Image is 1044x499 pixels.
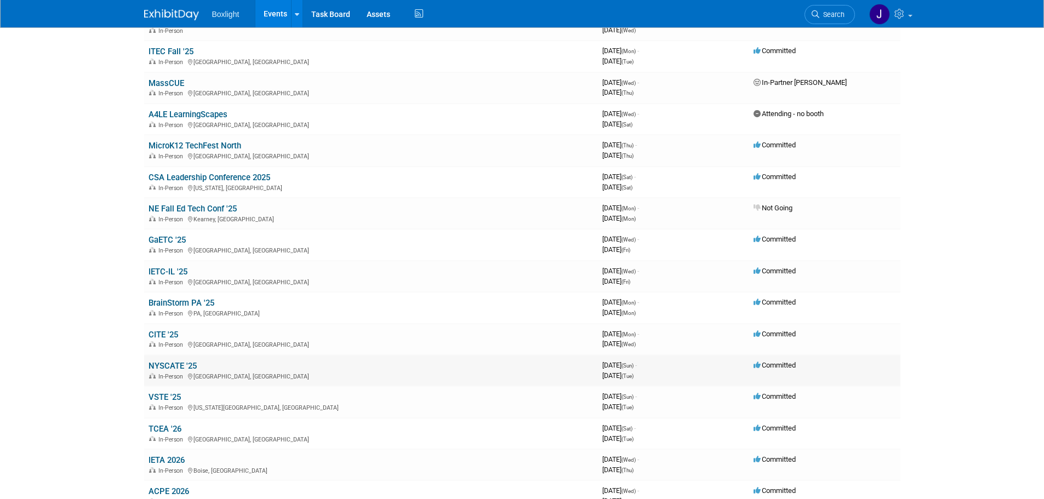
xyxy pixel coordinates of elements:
span: - [637,330,639,338]
span: [DATE] [602,47,639,55]
div: Boise, [GEOGRAPHIC_DATA] [149,466,594,474]
img: In-Person Event [149,404,156,410]
span: (Thu) [621,153,634,159]
div: [GEOGRAPHIC_DATA], [GEOGRAPHIC_DATA] [149,151,594,160]
a: CSA Leadership Conference 2025 [149,173,270,182]
span: - [637,110,639,118]
span: In-Person [158,436,186,443]
span: (Wed) [621,111,636,117]
span: (Mon) [621,310,636,316]
span: [DATE] [602,486,639,495]
span: Committed [754,455,796,463]
span: Search [819,10,845,19]
span: - [637,204,639,212]
span: [DATE] [602,424,636,432]
span: Committed [754,267,796,275]
span: [DATE] [602,110,639,118]
span: [DATE] [602,120,632,128]
span: [DATE] [602,88,634,96]
div: [GEOGRAPHIC_DATA], [GEOGRAPHIC_DATA] [149,340,594,348]
span: (Mon) [621,331,636,337]
span: (Mon) [621,205,636,211]
span: In-Person [158,247,186,254]
span: [DATE] [602,340,636,348]
span: (Sun) [621,363,634,369]
a: NE Fall Ed Tech Conf '25 [149,204,237,214]
span: In-Person [158,90,186,97]
span: (Wed) [621,268,636,274]
span: [DATE] [602,141,637,149]
span: (Tue) [621,436,634,442]
span: [DATE] [602,235,639,243]
img: ExhibitDay [144,9,199,20]
span: (Sat) [621,122,632,128]
img: In-Person Event [149,467,156,473]
div: [US_STATE], [GEOGRAPHIC_DATA] [149,183,594,192]
div: [GEOGRAPHIC_DATA], [GEOGRAPHIC_DATA] [149,88,594,97]
span: (Wed) [621,457,636,463]
span: In-Person [158,404,186,411]
span: - [634,173,636,181]
span: In-Person [158,27,186,35]
span: (Sat) [621,174,632,180]
img: In-Person Event [149,247,156,253]
span: (Wed) [621,237,636,243]
a: MassCUE [149,78,184,88]
span: - [635,392,637,400]
span: Committed [754,330,796,338]
span: Committed [754,298,796,306]
span: (Fri) [621,247,630,253]
span: (Tue) [621,59,634,65]
span: - [637,78,639,87]
img: In-Person Event [149,153,156,158]
div: [US_STATE][GEOGRAPHIC_DATA], [GEOGRAPHIC_DATA] [149,403,594,411]
span: - [634,424,636,432]
span: Committed [754,392,796,400]
span: Committed [754,361,796,369]
span: [DATE] [602,403,634,411]
a: CITE '25 [149,330,178,340]
img: Jean Knight [869,4,890,25]
img: In-Person Event [149,59,156,64]
span: In-Person [158,153,186,160]
img: In-Person Event [149,279,156,284]
span: Committed [754,235,796,243]
a: ACPE 2026 [149,486,189,496]
span: [DATE] [602,298,639,306]
span: In-Person [158,216,186,223]
span: - [637,267,639,275]
span: (Mon) [621,48,636,54]
span: [DATE] [602,204,639,212]
span: - [637,486,639,495]
span: [DATE] [602,57,634,65]
span: - [635,361,637,369]
span: In-Person [158,373,186,380]
a: NYSCATE '25 [149,361,197,371]
span: [DATE] [602,26,636,34]
span: - [637,298,639,306]
span: (Mon) [621,216,636,222]
a: ITEC Fall '25 [149,47,193,56]
span: [DATE] [602,434,634,443]
span: [DATE] [602,151,634,159]
span: (Fri) [621,279,630,285]
div: [GEOGRAPHIC_DATA], [GEOGRAPHIC_DATA] [149,120,594,129]
span: [DATE] [602,361,637,369]
span: (Wed) [621,27,636,33]
a: BrainStorm PA '25 [149,298,214,308]
div: [GEOGRAPHIC_DATA], [GEOGRAPHIC_DATA] [149,434,594,443]
span: (Sat) [621,426,632,432]
img: In-Person Event [149,216,156,221]
span: [DATE] [602,78,639,87]
span: In-Person [158,467,186,474]
img: In-Person Event [149,373,156,378]
a: MicroK12 TechFest North [149,141,241,151]
img: In-Person Event [149,436,156,441]
span: In-Person [158,185,186,192]
span: (Tue) [621,404,634,410]
span: [DATE] [602,245,630,254]
div: [GEOGRAPHIC_DATA], [GEOGRAPHIC_DATA] [149,57,594,66]
span: (Thu) [621,142,634,148]
span: [DATE] [602,466,634,474]
span: In-Person [158,279,186,286]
